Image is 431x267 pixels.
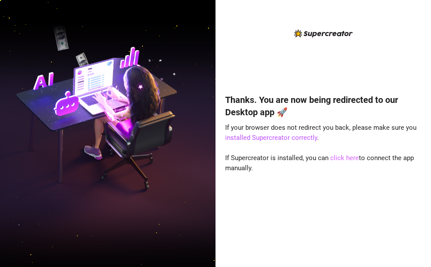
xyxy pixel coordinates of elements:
span: If your browser does not redirect you back, please make sure you . [225,124,416,142]
img: logo-BBDzfeDw.svg [294,29,353,37]
span: If Supercreator is installed, you can to connect the app manually. [225,154,414,172]
a: installed Supercreator correctly [225,134,317,142]
a: click here [330,154,359,162]
h4: Thanks. You are now being redirected to our Desktop app 🚀 [225,94,421,118]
